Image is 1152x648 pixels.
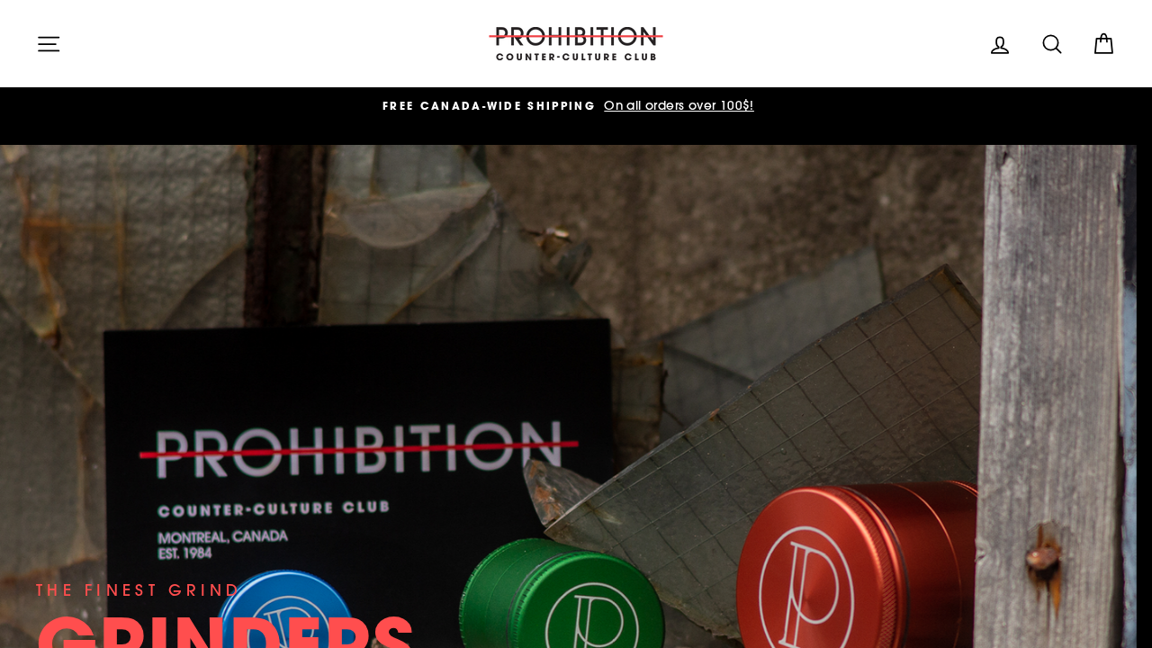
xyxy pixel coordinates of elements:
[36,578,242,603] div: THE FINEST GRIND
[599,97,754,113] span: On all orders over 100$!
[382,98,596,113] span: FREE CANADA-WIDE SHIPPING
[40,96,1096,116] a: FREE CANADA-WIDE SHIPPING On all orders over 100$!
[486,27,666,60] img: PROHIBITION COUNTER-CULTURE CLUB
